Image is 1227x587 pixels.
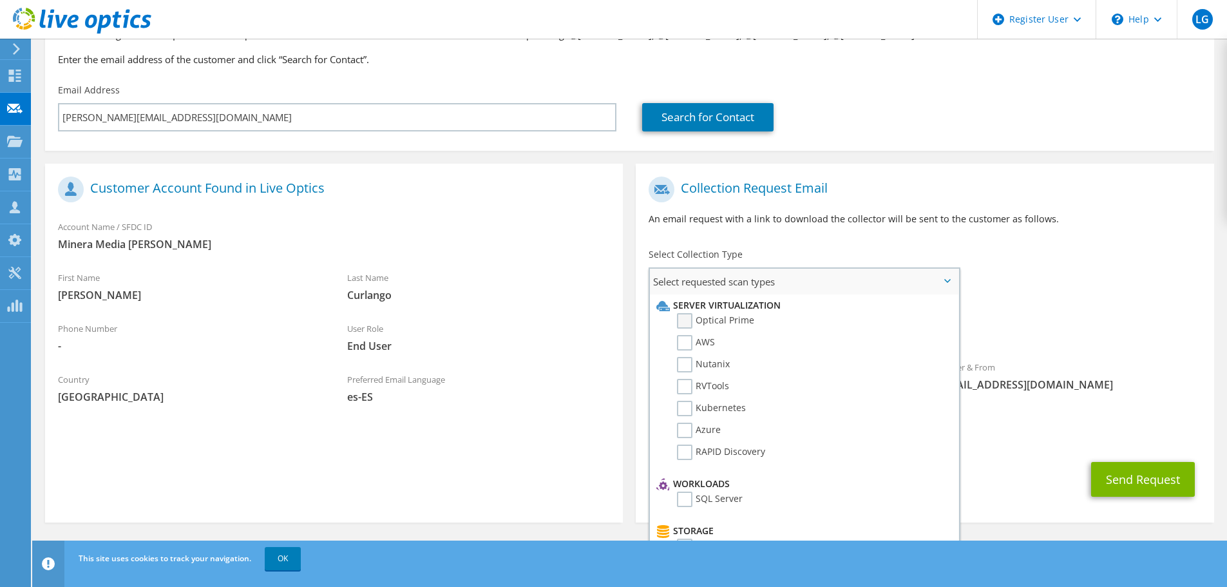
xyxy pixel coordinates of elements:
label: Kubernetes [677,401,746,416]
span: Curlango [347,288,611,302]
h1: Collection Request Email [649,177,1194,202]
div: Preferred Email Language [334,366,623,410]
span: [EMAIL_ADDRESS][DOMAIN_NAME] [938,378,1201,392]
label: Select Collection Type [649,248,743,261]
label: Azure [677,423,721,438]
span: Minera Media [PERSON_NAME] [58,237,610,251]
label: SQL Server [677,492,743,507]
label: AWS [677,335,715,351]
button: Send Request [1091,462,1195,497]
span: LG [1192,9,1213,30]
span: [GEOGRAPHIC_DATA] [58,390,321,404]
label: Optical Prime [677,313,754,329]
div: User Role [334,315,623,360]
label: Email Address [58,84,120,97]
div: Account Name / SFDC ID [45,213,623,258]
div: CC & Reply To [636,405,1213,449]
label: RVTools [677,379,729,394]
h1: Customer Account Found in Live Optics [58,177,604,202]
div: Sender & From [925,354,1214,398]
span: End User [347,339,611,353]
li: Workloads [653,476,952,492]
label: Nutanix [677,357,730,372]
label: CLARiiON/VNX [677,539,757,554]
p: An email request with a link to download the collector will be sent to the customer as follows. [649,212,1201,226]
div: Phone Number [45,315,334,360]
div: Country [45,366,334,410]
li: Server Virtualization [653,298,952,313]
span: This site uses cookies to track your navigation. [79,553,251,564]
span: [PERSON_NAME] [58,288,321,302]
a: OK [265,547,301,570]
div: Requested Collections [636,300,1213,347]
svg: \n [1112,14,1123,25]
span: - [58,339,321,353]
div: Last Name [334,264,623,309]
h3: Enter the email address of the customer and click “Search for Contact”. [58,52,1201,66]
span: es-ES [347,390,611,404]
div: To [636,354,925,398]
li: Storage [653,523,952,539]
a: Search for Contact [642,103,774,131]
div: First Name [45,264,334,309]
label: RAPID Discovery [677,445,765,460]
span: Select requested scan types [650,269,958,294]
